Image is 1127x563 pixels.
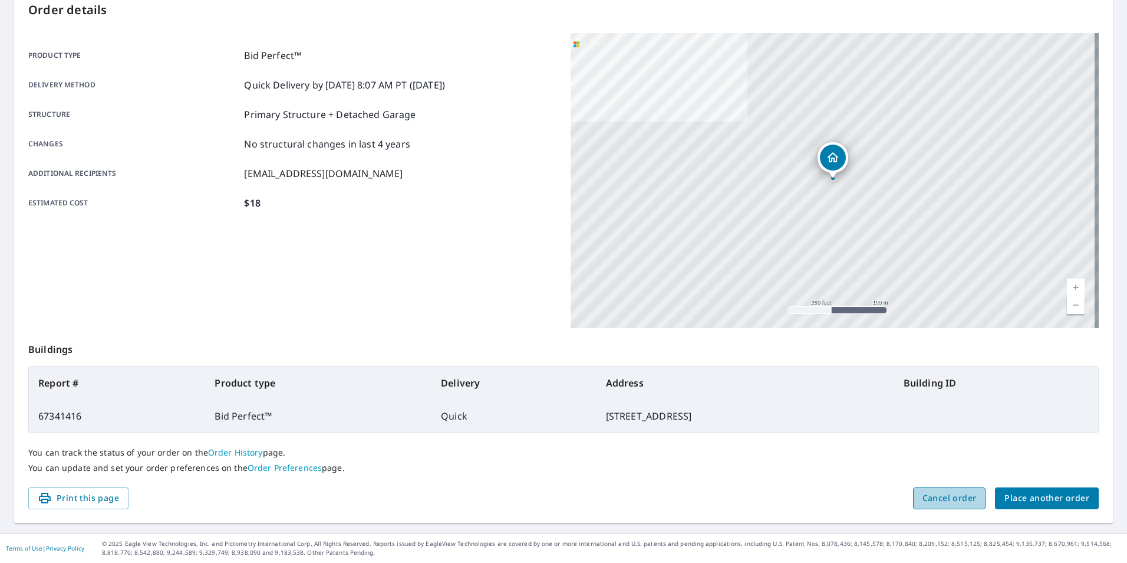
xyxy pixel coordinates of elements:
p: Structure [28,107,239,122]
td: [STREET_ADDRESS] [597,400,894,433]
p: Order details [28,1,1099,19]
p: © 2025 Eagle View Technologies, Inc. and Pictometry International Corp. All Rights Reserved. Repo... [102,539,1121,557]
p: No structural changes in last 4 years [244,137,410,151]
span: Print this page [38,491,119,506]
button: Place another order [995,487,1099,509]
p: | [6,545,84,552]
th: Delivery [431,366,597,400]
button: Cancel order [913,487,986,509]
a: Current Level 17, Zoom In [1067,279,1085,296]
th: Building ID [894,366,1098,400]
span: Cancel order [922,491,977,506]
a: Current Level 17, Zoom Out [1067,296,1085,314]
p: You can update and set your order preferences on the page. [28,463,1099,473]
p: Quick Delivery by [DATE] 8:07 AM PT ([DATE]) [244,78,445,92]
p: [EMAIL_ADDRESS][DOMAIN_NAME] [244,166,403,181]
p: Delivery method [28,78,239,92]
th: Address [597,366,894,400]
td: Quick [431,400,597,433]
p: Changes [28,137,239,151]
div: Dropped pin, building 1, Residential property, 2343 Messenger Cir Safety Harbor, FL 34695 [818,142,848,179]
a: Order Preferences [248,462,322,473]
th: Product type [205,366,431,400]
td: 67341416 [29,400,205,433]
a: Terms of Use [6,544,42,552]
p: Primary Structure + Detached Garage [244,107,416,122]
th: Report # [29,366,205,400]
td: Bid Perfect™ [205,400,431,433]
p: Buildings [28,328,1099,366]
span: Place another order [1004,491,1089,506]
p: Estimated cost [28,196,239,210]
p: Additional recipients [28,166,239,181]
p: You can track the status of your order on the page. [28,447,1099,458]
p: Bid Perfect™ [244,48,301,63]
p: Product type [28,48,239,63]
p: $18 [244,196,260,210]
a: Order History [208,447,263,458]
button: Print this page [28,487,128,509]
a: Privacy Policy [46,544,84,552]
